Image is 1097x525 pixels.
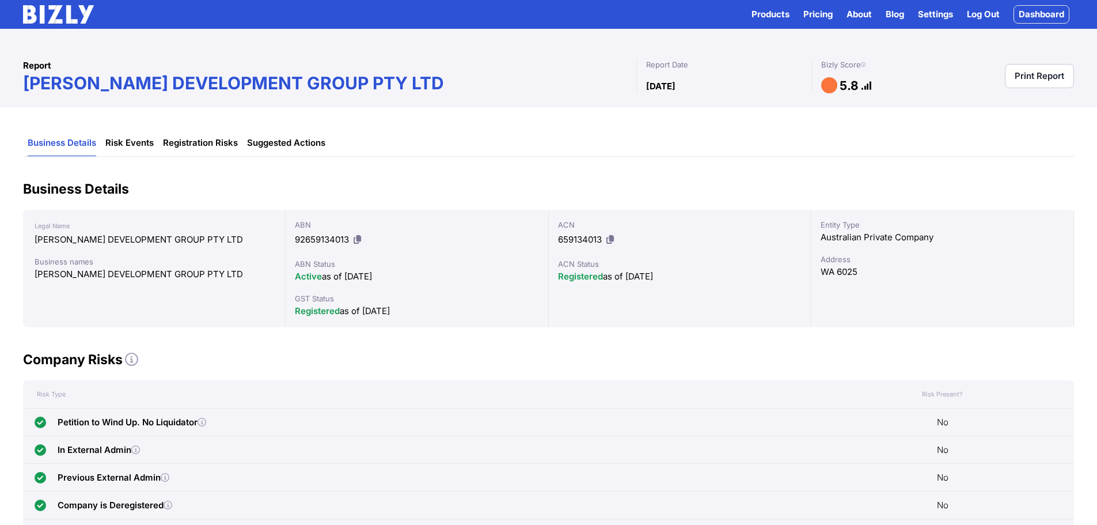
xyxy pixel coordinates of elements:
[295,271,322,282] span: Active
[105,130,154,156] a: Risk Events
[821,231,1064,244] div: Australian Private Company
[646,59,802,70] div: Report Date
[558,258,802,270] div: ACN Status
[295,270,538,284] div: as of [DATE]
[163,130,238,156] a: Registration Risks
[1014,5,1069,24] a: Dashboard
[937,498,948,512] span: No
[646,80,802,93] div: [DATE]
[35,267,274,281] div: [PERSON_NAME] DEVELOPMENT GROUP PTY LTD
[918,7,953,21] a: Settings
[35,219,274,233] div: Legal Name
[558,219,802,231] div: ACN
[1005,64,1074,88] a: Print Report
[821,254,1064,265] div: Address
[58,416,206,429] div: Petition to Wind Up. No Liquidator
[23,350,1074,369] h2: Company Risks
[967,7,1000,21] a: Log Out
[847,7,872,21] a: About
[937,416,948,429] span: No
[803,7,833,21] a: Pricing
[751,7,789,21] button: Products
[821,59,872,70] div: Bizly Score
[35,256,274,267] div: Business names
[58,498,172,512] div: Company is Deregistered
[937,443,948,457] span: No
[295,234,349,245] span: 92659134013
[58,443,140,457] div: In External Admin
[295,293,538,304] div: GST Status
[35,233,274,247] div: [PERSON_NAME] DEVELOPMENT GROUP PTY LTD
[28,130,96,156] a: Business Details
[295,305,340,316] span: Registered
[23,180,1074,198] h2: Business Details
[558,270,802,284] div: as of [DATE]
[821,219,1064,231] div: Entity Type
[558,271,603,282] span: Registered
[821,265,1064,279] div: WA 6025
[247,130,325,156] a: Suggested Actions
[295,219,538,231] div: ABN
[295,258,538,270] div: ABN Status
[886,7,904,21] a: Blog
[58,471,169,485] div: Previous External Admin
[558,234,602,245] span: 659134013
[937,471,948,485] span: No
[23,59,636,73] div: Report
[23,73,636,93] h1: [PERSON_NAME] DEVELOPMENT GROUP PTY LTD
[840,78,859,93] h1: 5.8
[899,390,986,398] div: Risk Present?
[23,390,899,398] div: Risk Type
[295,304,538,318] div: as of [DATE]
